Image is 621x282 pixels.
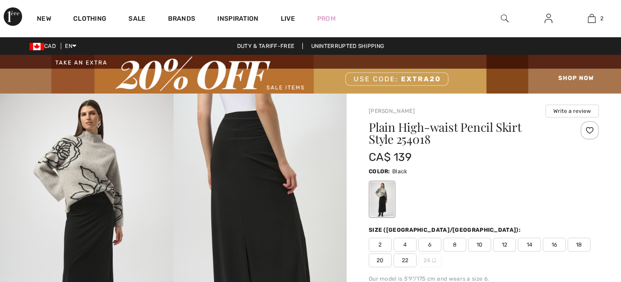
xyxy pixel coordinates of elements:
span: 18 [568,238,591,252]
span: 16 [543,238,566,252]
a: 2 [571,13,613,24]
a: New [37,15,51,24]
a: Clothing [73,15,106,24]
img: Canadian Dollar [29,43,44,50]
img: My Info [545,13,552,24]
img: ring-m.svg [432,258,436,263]
img: 1ère Avenue [4,7,22,26]
span: 8 [443,238,466,252]
span: Black [392,168,407,175]
span: 14 [518,238,541,252]
a: Sale [128,15,145,24]
span: CA$ 139 [369,151,412,164]
button: Write a review [546,105,599,117]
div: Size ([GEOGRAPHIC_DATA]/[GEOGRAPHIC_DATA]): [369,226,522,234]
span: 22 [394,253,417,267]
span: 10 [468,238,491,252]
a: Sign In [537,13,560,24]
span: Inspiration [217,15,258,24]
span: Color: [369,168,390,175]
span: 2 [369,238,392,252]
img: search the website [501,13,509,24]
a: Brands [168,15,196,24]
a: Live [281,14,295,23]
span: 4 [394,238,417,252]
span: 6 [418,238,441,252]
span: 20 [369,253,392,267]
div: Black [370,182,394,217]
img: My Bag [588,13,596,24]
span: CAD [29,43,59,49]
span: 24 [418,253,441,267]
a: [PERSON_NAME] [369,108,415,114]
span: 2 [600,14,604,23]
h1: Plain High-waist Pencil Skirt Style 254018 [369,121,561,145]
span: EN [65,43,76,49]
a: Prom [317,14,336,23]
span: 12 [493,238,516,252]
